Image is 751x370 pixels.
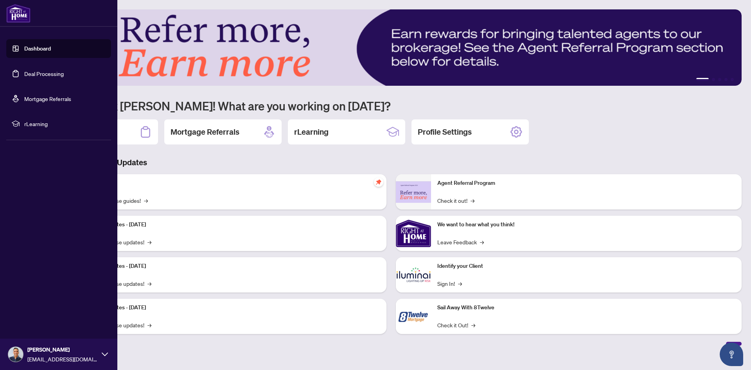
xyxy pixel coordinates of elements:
p: Self-Help [82,179,380,188]
p: Platform Updates - [DATE] [82,262,380,271]
button: 2 [712,78,715,81]
h2: Profile Settings [418,126,472,137]
img: Identify your Client [396,257,431,292]
span: → [471,321,475,329]
p: Identify your Client [437,262,735,271]
h2: Mortgage Referrals [171,126,239,137]
p: Agent Referral Program [437,179,735,188]
img: We want to hear what you think! [396,216,431,251]
span: → [147,279,151,288]
img: logo [6,4,31,23]
span: [PERSON_NAME] [27,345,98,354]
p: Sail Away With 8Twelve [437,303,735,312]
h2: rLearning [294,126,329,137]
button: 3 [718,78,721,81]
a: Check it out!→ [437,196,474,205]
span: → [458,279,462,288]
p: Platform Updates - [DATE] [82,303,380,312]
a: Leave Feedback→ [437,238,484,246]
a: Sign In!→ [437,279,462,288]
h3: Brokerage & Industry Updates [41,157,742,168]
span: rLearning [24,119,106,128]
span: → [480,238,484,246]
span: → [144,196,148,205]
span: → [471,196,474,205]
span: → [147,321,151,329]
button: 1 [696,78,709,81]
h1: Welcome back [PERSON_NAME]! What are you working on [DATE]? [41,98,742,113]
button: Open asap [720,343,743,366]
img: Agent Referral Program [396,181,431,203]
p: Platform Updates - [DATE] [82,220,380,229]
button: 4 [724,78,728,81]
p: We want to hear what you think! [437,220,735,229]
a: Dashboard [24,45,51,52]
span: [EMAIL_ADDRESS][DOMAIN_NAME] [27,355,98,363]
img: Slide 0 [41,9,742,86]
a: Check it Out!→ [437,321,475,329]
span: → [147,238,151,246]
img: Sail Away With 8Twelve [396,299,431,334]
a: Deal Processing [24,70,64,77]
img: Profile Icon [8,347,23,362]
a: Mortgage Referrals [24,95,71,102]
button: 5 [731,78,734,81]
span: pushpin [374,177,383,187]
